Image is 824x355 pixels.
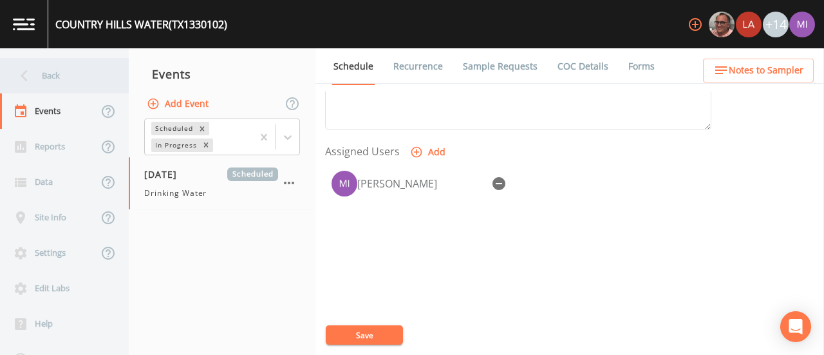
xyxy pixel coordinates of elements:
div: COUNTRY HILLS WATER (TX1330102) [55,17,227,32]
button: Save [326,325,403,345]
a: [DATE]ScheduledDrinking Water [129,157,315,210]
div: +14 [763,12,789,37]
span: Drinking Water [144,187,207,199]
a: COC Details [556,48,610,84]
div: Mike Franklin [708,12,735,37]
div: Scheduled [151,122,195,135]
div: Events [129,58,315,90]
button: Add [407,140,451,164]
a: Recurrence [391,48,445,84]
img: a1ea4ff7c53760f38bef77ef7c6649bf [332,171,357,197]
div: In Progress [151,139,199,152]
label: Assigned Users [325,144,400,159]
span: [DATE] [144,168,186,181]
a: Sample Requests [461,48,539,84]
a: Forms [626,48,657,84]
div: Open Intercom Messenger [780,311,811,342]
img: cf6e799eed601856facf0d2563d1856d [736,12,762,37]
span: Notes to Sampler [729,62,803,79]
button: Add Event [144,92,214,116]
img: logo [13,18,35,30]
button: Notes to Sampler [703,59,814,82]
div: Remove In Progress [199,139,213,152]
img: a1ea4ff7c53760f38bef77ef7c6649bf [789,12,815,37]
a: Schedule [332,48,375,85]
div: Remove Scheduled [195,122,209,135]
span: Scheduled [227,168,278,181]
div: Lauren Saenz [735,12,762,37]
div: [PERSON_NAME] [357,176,486,191]
img: e2d790fa78825a4bb76dcb6ab311d44c [709,12,735,37]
